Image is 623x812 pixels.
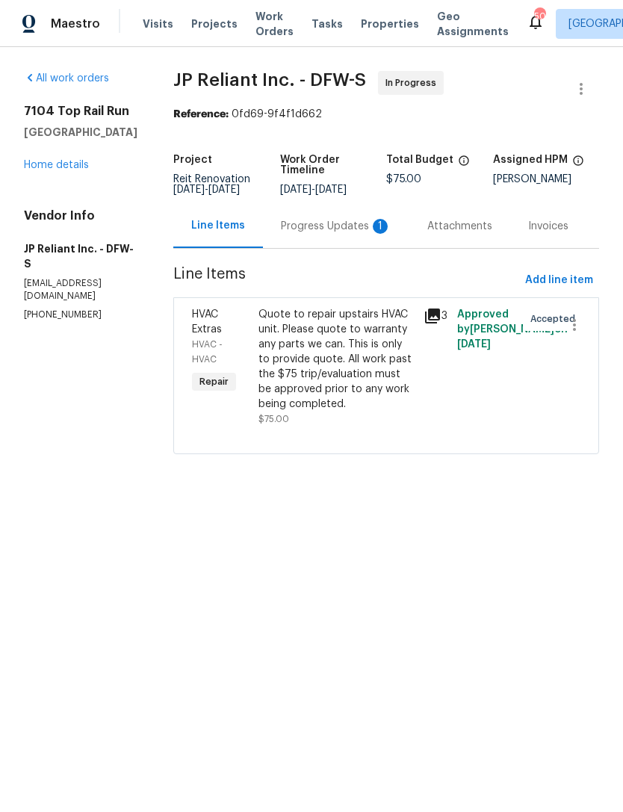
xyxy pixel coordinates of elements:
[386,155,453,165] h5: Total Budget
[281,219,391,234] div: Progress Updates
[258,415,289,424] span: $75.00
[534,9,545,24] div: 50
[280,185,347,195] span: -
[457,339,491,350] span: [DATE]
[24,73,109,84] a: All work orders
[280,155,387,176] h5: Work Order Timeline
[192,340,223,364] span: HVAC - HVAC
[385,75,442,90] span: In Progress
[530,312,581,326] span: Accepted
[24,277,137,303] p: [EMAIL_ADDRESS][DOMAIN_NAME]
[208,185,240,195] span: [DATE]
[173,155,212,165] h5: Project
[525,271,593,290] span: Add line item
[193,374,235,389] span: Repair
[173,185,240,195] span: -
[191,218,245,233] div: Line Items
[493,155,568,165] h5: Assigned HPM
[311,19,343,29] span: Tasks
[173,267,519,294] span: Line Items
[24,241,137,271] h5: JP Reliant Inc. - DFW-S
[493,174,600,185] div: [PERSON_NAME]
[424,307,447,325] div: 3
[386,174,421,185] span: $75.00
[173,71,366,89] span: JP Reliant Inc. - DFW-S
[192,309,222,335] span: HVAC Extras
[528,219,568,234] div: Invoices
[24,104,137,119] h2: 7104 Top Rail Run
[24,208,137,223] h4: Vendor Info
[361,16,419,31] span: Properties
[24,125,137,140] h5: [GEOGRAPHIC_DATA]
[173,174,250,195] span: Reit Renovation
[173,185,205,195] span: [DATE]
[315,185,347,195] span: [DATE]
[24,160,89,170] a: Home details
[427,219,492,234] div: Attachments
[51,16,100,31] span: Maestro
[458,155,470,174] span: The total cost of line items that have been proposed by Opendoor. This sum includes line items th...
[143,16,173,31] span: Visits
[373,219,388,234] div: 1
[173,109,229,120] b: Reference:
[173,107,599,122] div: 0fd69-9f4f1d662
[280,185,311,195] span: [DATE]
[457,309,568,350] span: Approved by [PERSON_NAME] on
[572,155,584,174] span: The hpm assigned to this work order.
[255,9,294,39] span: Work Orders
[519,267,599,294] button: Add line item
[258,307,415,412] div: Quote to repair upstairs HVAC unit. Please quote to warranty any parts we can. This is only to pr...
[191,16,238,31] span: Projects
[24,309,137,321] p: [PHONE_NUMBER]
[437,9,509,39] span: Geo Assignments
